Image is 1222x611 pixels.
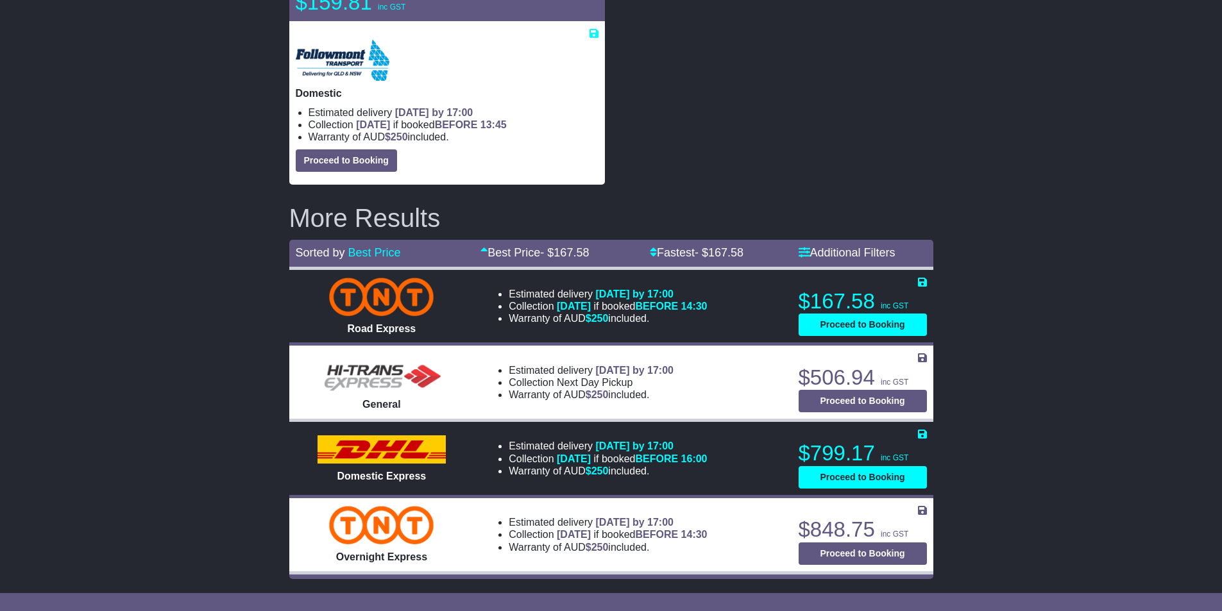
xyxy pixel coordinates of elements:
[509,376,674,389] li: Collection
[337,471,427,481] span: Domestic Express
[296,40,389,81] img: Followmont Transport: Domestic
[708,246,743,259] span: 167.58
[480,119,507,130] span: 13:45
[557,301,591,312] span: [DATE]
[509,300,707,312] li: Collection
[509,389,674,401] li: Warranty of AUD included.
[318,354,446,392] img: HiTrans (Machship): General
[557,529,591,540] span: [DATE]
[635,453,678,464] span: BEFORE
[329,506,434,544] img: TNT Domestic: Overnight Express
[799,365,927,390] p: $506.94
[591,465,609,476] span: 250
[557,301,707,312] span: if booked
[385,131,408,142] span: $
[356,119,506,130] span: if booked
[586,542,609,553] span: $
[356,119,390,130] span: [DATE]
[395,107,473,118] span: [DATE] by 17:00
[557,453,591,464] span: [DATE]
[595,365,674,376] span: [DATE] by 17:00
[509,541,707,553] li: Warranty of AUD included.
[509,364,674,376] li: Estimated delivery
[799,390,927,412] button: Proceed to Booking
[799,466,927,489] button: Proceed to Booking
[635,529,678,540] span: BEFORE
[881,530,908,539] span: inc GST
[336,551,427,562] span: Overnight Express
[289,204,933,232] h2: More Results
[309,119,598,131] li: Collection
[595,289,674,299] span: [DATE] by 17:00
[329,278,434,316] img: TNT Domestic: Road Express
[881,453,908,462] span: inc GST
[296,149,397,172] button: Proceed to Booking
[595,517,674,528] span: [DATE] by 17:00
[435,119,478,130] span: BEFORE
[586,313,609,324] span: $
[318,435,446,464] img: DHL: Domestic Express
[591,542,609,553] span: 250
[799,517,927,542] p: $848.75
[881,301,908,310] span: inc GST
[595,440,674,451] span: [DATE] by 17:00
[695,246,743,259] span: - $
[348,246,401,259] a: Best Price
[881,378,908,387] span: inc GST
[557,377,632,388] span: Next Day Pickup
[509,312,707,324] li: Warranty of AUD included.
[799,542,927,565] button: Proceed to Booking
[650,246,743,259] a: Fastest- $167.58
[391,131,408,142] span: 250
[296,87,598,99] p: Domestic
[799,246,895,259] a: Additional Filters
[681,453,708,464] span: 16:00
[362,399,401,410] span: General
[509,440,707,452] li: Estimated delivery
[480,246,589,259] a: Best Price- $167.58
[509,516,707,528] li: Estimated delivery
[509,288,707,300] li: Estimated delivery
[591,389,609,400] span: 250
[348,323,416,334] span: Road Express
[509,528,707,540] li: Collection
[509,465,707,477] li: Warranty of AUD included.
[540,246,589,259] span: - $
[509,453,707,465] li: Collection
[309,106,598,119] li: Estimated delivery
[557,453,707,464] span: if booked
[557,529,707,540] span: if booked
[799,440,927,466] p: $799.17
[586,465,609,476] span: $
[591,313,609,324] span: 250
[296,246,345,259] span: Sorted by
[586,389,609,400] span: $
[635,301,678,312] span: BEFORE
[799,289,927,314] p: $167.58
[799,314,927,336] button: Proceed to Booking
[681,529,708,540] span: 14:30
[378,3,405,12] span: inc GST
[681,301,708,312] span: 14:30
[309,131,598,143] li: Warranty of AUD included.
[554,246,589,259] span: 167.58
